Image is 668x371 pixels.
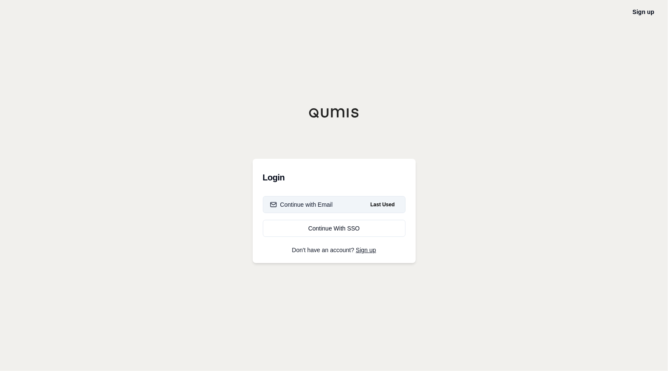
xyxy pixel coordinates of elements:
[263,169,406,186] h3: Login
[633,8,654,15] a: Sign up
[309,108,360,118] img: Qumis
[367,200,398,210] span: Last Used
[263,196,406,213] button: Continue with EmailLast Used
[270,224,398,233] div: Continue With SSO
[263,220,406,237] a: Continue With SSO
[263,247,406,253] p: Don't have an account?
[356,247,376,253] a: Sign up
[270,200,333,209] div: Continue with Email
